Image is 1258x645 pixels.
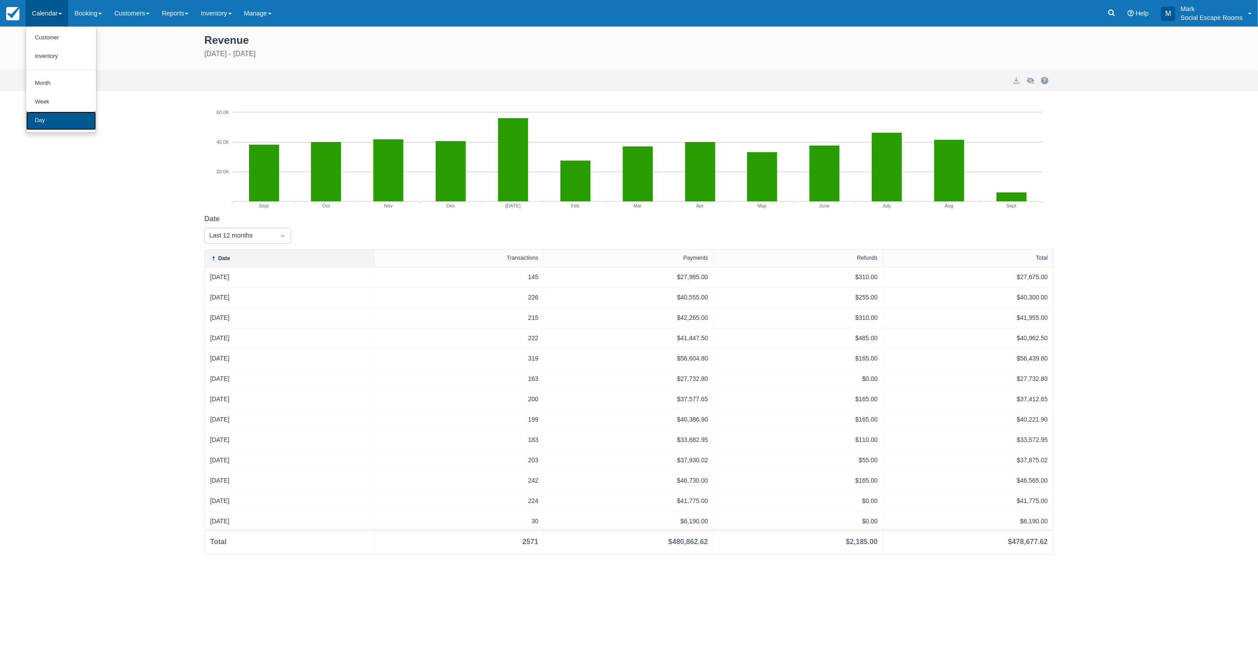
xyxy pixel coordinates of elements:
[210,273,230,282] a: [DATE]
[322,203,330,208] tspan: Oct
[1036,255,1048,261] div: Total
[506,203,521,208] tspan: [DATE]
[210,537,226,547] div: Total
[683,255,708,261] div: Payments
[26,27,96,133] ul: Calendar
[549,334,708,343] div: $41,447.50
[889,476,1048,485] div: $46,565.00
[380,415,539,424] div: 199
[217,169,230,174] tspan: 20.0K
[719,313,878,322] div: $310.00
[719,517,878,526] div: $0.00
[26,74,96,93] a: Month
[210,476,230,485] a: [DATE]
[1011,75,1022,86] button: export
[719,334,878,343] div: $485.00
[857,255,878,261] div: Refunds
[210,435,230,445] a: [DATE]
[522,537,538,547] div: 2571
[549,395,708,404] div: $37,577.65
[889,313,1048,322] div: $41,955.00
[549,293,708,302] div: $40,555.00
[668,537,708,547] div: $480,862.62
[719,395,878,404] div: $165.00
[204,32,1054,47] div: Revenue
[507,255,539,261] div: Transactions
[719,273,878,282] div: $310.00
[889,435,1048,445] div: $33,572.95
[380,476,539,485] div: 242
[889,334,1048,343] div: $40,962.50
[889,456,1048,465] div: $37,875.02
[889,374,1048,384] div: $27,732.80
[882,203,891,208] tspan: July
[889,354,1048,363] div: $56,439.80
[889,415,1048,424] div: $40,221.90
[719,456,878,465] div: $55.00
[549,476,708,485] div: $46,730.00
[380,354,539,363] div: 319
[1128,10,1134,16] i: Help
[1008,537,1048,547] div: $478,677.62
[719,435,878,445] div: $110.00
[26,93,96,111] a: Week
[210,456,230,465] a: [DATE]
[945,203,954,208] tspan: Aug
[549,456,708,465] div: $37,930.02
[204,49,1054,59] div: [DATE] - [DATE]
[719,496,878,506] div: $0.00
[209,231,270,241] div: Last 12 months
[819,203,830,208] tspan: June
[719,293,878,302] div: $255.00
[549,354,708,363] div: $56,604.80
[380,313,539,322] div: 215
[719,374,878,384] div: $0.00
[210,354,230,363] a: [DATE]
[447,203,456,208] tspan: Dec
[217,110,230,115] tspan: 60.0K
[549,517,708,526] div: $6,190.00
[210,313,230,322] a: [DATE]
[26,47,96,66] a: Inventory
[380,517,539,526] div: 30
[719,415,878,424] div: $165.00
[210,374,230,384] a: [DATE]
[218,255,230,261] div: Date
[719,354,878,363] div: $165.00
[1161,7,1175,21] div: M
[889,395,1048,404] div: $37,412.65
[210,415,230,424] a: [DATE]
[380,395,539,404] div: 200
[1007,203,1017,208] tspan: Sept
[210,496,230,506] a: [DATE]
[26,111,96,130] a: Day
[889,293,1048,302] div: $40,300.00
[889,496,1048,506] div: $41,775.00
[1181,13,1243,22] p: Social Escape Rooms
[6,7,19,20] img: checkfront-main-nav-mini-logo.png
[210,395,230,404] a: [DATE]
[380,456,539,465] div: 203
[549,435,708,445] div: $33,682.95
[259,203,269,208] tspan: Sept
[380,334,539,343] div: 222
[26,29,96,47] a: Customer
[889,273,1048,282] div: $27,675.00
[696,203,704,208] tspan: Apr
[758,203,767,208] tspan: May
[846,537,878,547] div: $2,185.00
[278,231,287,240] span: Dropdown icon
[380,374,539,384] div: 163
[1181,4,1243,13] p: Mark
[380,435,539,445] div: 183
[549,374,708,384] div: $27,732.80
[204,214,223,224] label: Date
[549,273,708,282] div: $27,985.00
[549,415,708,424] div: $40,386.90
[549,496,708,506] div: $41,775.00
[210,334,230,343] a: [DATE]
[380,293,539,302] div: 226
[380,273,539,282] div: 145
[217,139,230,145] tspan: 40.0K
[549,313,708,322] div: $42,265.00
